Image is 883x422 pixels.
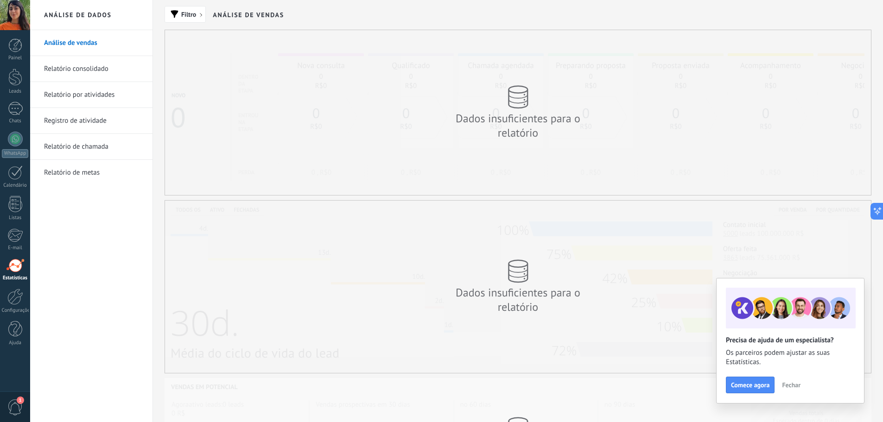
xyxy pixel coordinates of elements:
[726,377,775,393] button: Comece agora
[30,82,152,108] li: Relatório por atividades
[30,160,152,185] li: Relatório de metas
[2,149,28,158] div: WhatsApp
[2,340,29,346] div: Ajuda
[30,134,152,160] li: Relatório de chamada
[2,118,29,124] div: Chats
[181,11,196,18] span: Filtro
[30,30,152,56] li: Análise de vendas
[726,348,855,367] span: Os parceiros podem ajustar as suas Estatísticas.
[2,55,29,61] div: Painel
[44,30,143,56] a: Análise de vendas
[2,245,29,251] div: E-mail
[44,108,143,134] a: Registro de atividade
[435,285,602,314] div: Dados insuficientes para o relatório
[44,82,143,108] a: Relatório por atividades
[731,382,769,388] span: Comece agora
[2,308,29,314] div: Configurações
[435,111,602,140] div: Dados insuficientes para o relatório
[2,183,29,189] div: Calendário
[44,160,143,186] a: Relatório de metas
[44,134,143,160] a: Relatório de chamada
[2,215,29,221] div: Listas
[782,382,800,388] span: Fechar
[30,56,152,82] li: Relatório consolidado
[30,108,152,134] li: Registro de atividade
[726,336,855,345] h2: Precisa de ajuda de um especialista?
[165,6,206,23] button: Filtro
[778,378,805,392] button: Fechar
[2,88,29,94] div: Leads
[2,275,29,281] div: Estatísticas
[17,397,24,404] span: 1
[44,56,143,82] a: Relatório consolidado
